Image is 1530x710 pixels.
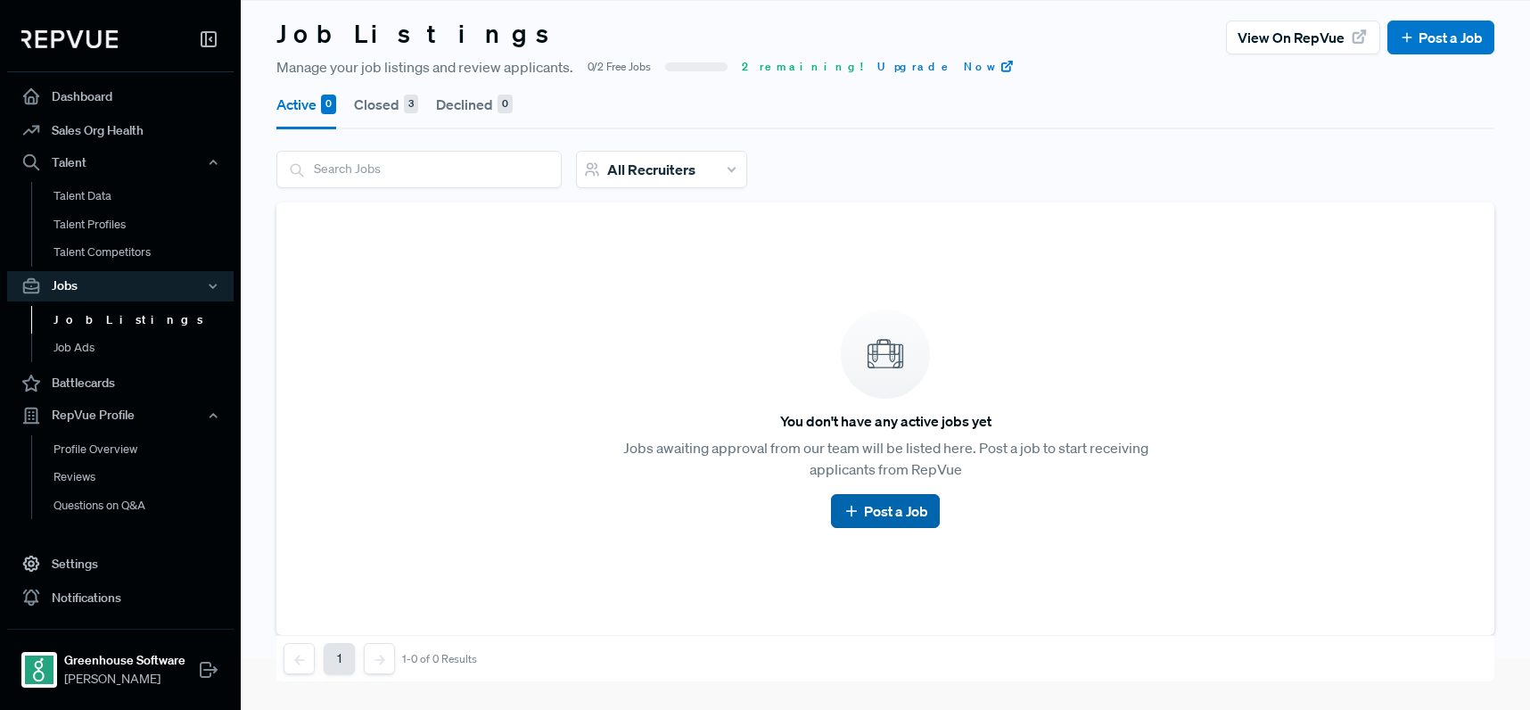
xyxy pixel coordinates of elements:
[354,79,418,129] button: Closed 3
[31,211,258,239] a: Talent Profiles
[277,152,561,186] input: Search Jobs
[31,463,258,491] a: Reviews
[25,656,53,684] img: Greenhouse Software
[364,643,395,674] button: Next
[436,79,513,129] button: Declined 0
[7,271,234,301] button: Jobs
[498,95,513,114] div: 0
[7,581,234,615] a: Notifications
[588,59,651,75] span: 0/2 Free Jobs
[402,653,477,665] div: 1-0 of 0 Results
[21,30,118,48] img: RepVue
[607,161,695,178] span: All Recruiters
[324,643,355,674] button: 1
[31,182,258,211] a: Talent Data
[7,367,234,400] a: Battlecards
[843,500,927,522] a: Post a Job
[31,238,258,267] a: Talent Competitors
[780,413,991,430] h6: You don't have any active jobs yet
[1387,21,1494,54] button: Post a Job
[276,56,573,78] span: Manage your job listings and review applicants.
[31,491,258,520] a: Questions on Q&A
[276,19,565,49] h3: Job Listings
[1226,21,1380,54] button: View on RepVue
[7,113,234,147] a: Sales Org Health
[742,59,863,75] span: 2 remaining!
[7,79,234,113] a: Dashboard
[7,629,234,696] a: Greenhouse SoftwareGreenhouse Software[PERSON_NAME]
[831,494,939,528] button: Post a Job
[31,435,258,464] a: Profile Overview
[64,670,185,689] span: [PERSON_NAME]
[1238,27,1345,48] span: View on RepVue
[284,643,477,674] nav: pagination
[1399,27,1483,48] a: Post a Job
[284,643,315,674] button: Previous
[64,651,185,670] strong: Greenhouse Software
[31,334,258,362] a: Job Ads
[31,306,258,334] a: Job Listings
[877,59,1015,75] a: Upgrade Now
[321,95,336,114] div: 0
[7,147,234,177] button: Talent
[7,547,234,581] a: Settings
[7,400,234,431] button: RepVue Profile
[276,79,336,129] button: Active 0
[621,437,1149,480] p: Jobs awaiting approval from our team will be listed here. Post a job to start receiving applicant...
[404,95,418,114] div: 3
